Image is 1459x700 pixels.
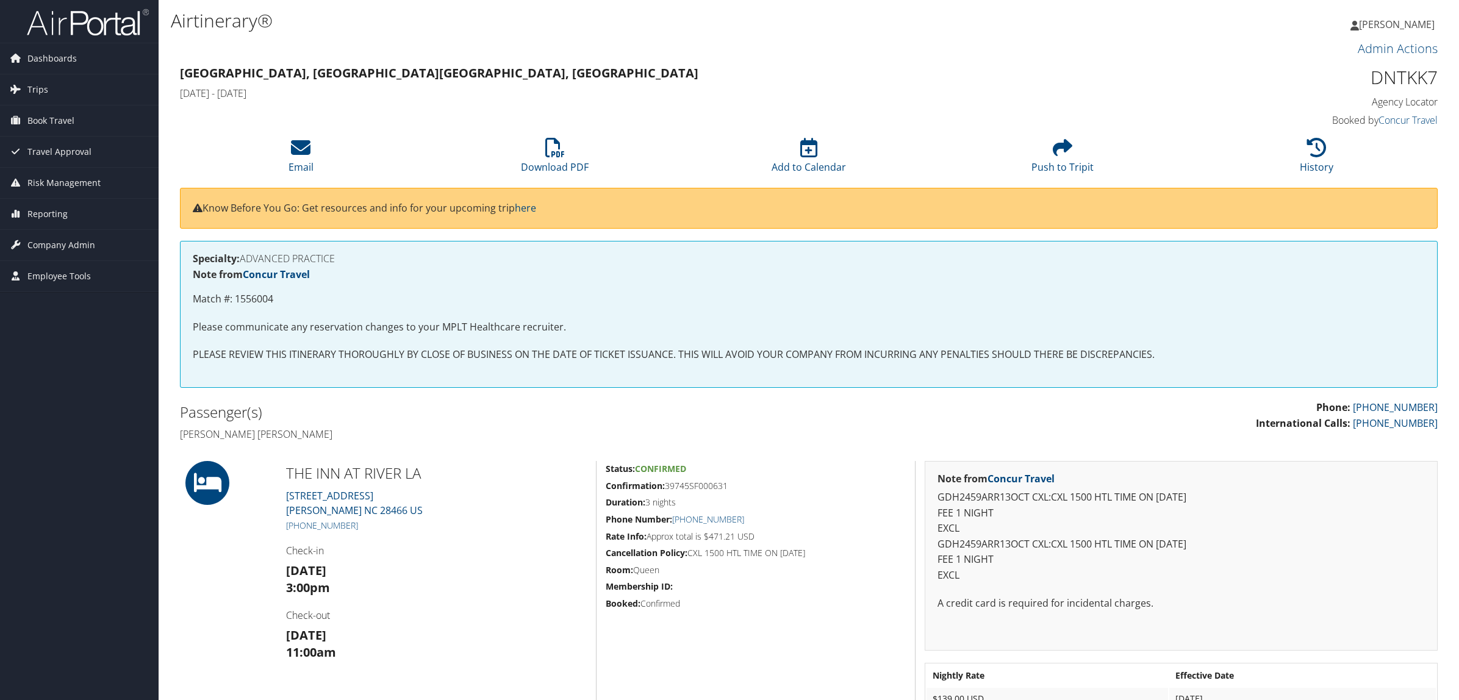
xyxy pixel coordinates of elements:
[1316,401,1350,414] strong: Phone:
[1358,40,1438,57] a: Admin Actions
[27,199,68,229] span: Reporting
[27,168,101,198] span: Risk Management
[606,530,647,542] strong: Rate Info:
[988,472,1055,485] a: Concur Travel
[286,489,423,517] a: [STREET_ADDRESS][PERSON_NAME] NC 28466 US
[937,490,1425,584] p: GDH2459ARR13OCT CXL:CXL 1500 HTL TIME ON [DATE] FEE 1 NIGHT EXCL GDH2459ARR13OCT CXL:CXL 1500 HTL...
[27,43,77,74] span: Dashboards
[1137,113,1438,127] h4: Booked by
[1353,401,1438,414] a: [PHONE_NUMBER]
[1300,145,1333,174] a: History
[180,87,1119,100] h4: [DATE] - [DATE]
[772,145,846,174] a: Add to Calendar
[606,496,906,509] h5: 3 nights
[635,463,686,474] span: Confirmed
[27,74,48,105] span: Trips
[286,609,587,622] h4: Check-out
[1378,113,1438,127] a: Concur Travel
[606,513,672,525] strong: Phone Number:
[27,137,91,167] span: Travel Approval
[180,427,800,441] h4: [PERSON_NAME] [PERSON_NAME]
[171,8,1022,34] h1: Airtinerary®
[515,201,536,215] a: here
[286,463,587,484] h2: THE INN AT RIVER LA
[606,598,906,610] h5: Confirmed
[286,627,326,643] strong: [DATE]
[286,520,358,531] a: [PHONE_NUMBER]
[1353,416,1438,430] a: [PHONE_NUMBER]
[606,598,640,609] strong: Booked:
[27,261,91,291] span: Employee Tools
[927,665,1168,687] th: Nightly Rate
[27,230,95,260] span: Company Admin
[606,547,906,559] h5: CXL 1500 HTL TIME ON [DATE]
[193,268,310,281] strong: Note from
[937,472,1055,485] strong: Note from
[27,105,74,136] span: Book Travel
[1350,6,1447,43] a: [PERSON_NAME]
[1137,65,1438,90] h1: DNTKK7
[193,291,1425,307] p: Match #: 1556004
[193,201,1425,216] p: Know Before You Go: Get resources and info for your upcoming trip
[193,252,240,265] strong: Specialty:
[1359,18,1435,31] span: [PERSON_NAME]
[606,530,906,543] h5: Approx total is $471.21 USD
[672,513,744,525] a: [PHONE_NUMBER]
[606,480,906,492] h5: 39745SF000631
[1031,145,1094,174] a: Push to Tripit
[243,268,310,281] a: Concur Travel
[1137,95,1438,109] h4: Agency Locator
[606,547,687,559] strong: Cancellation Policy:
[286,579,330,596] strong: 3:00pm
[606,463,635,474] strong: Status:
[289,145,314,174] a: Email
[180,402,800,423] h2: Passenger(s)
[606,480,665,491] strong: Confirmation:
[193,347,1425,363] p: PLEASE REVIEW THIS ITINERARY THOROUGHLY BY CLOSE OF BUSINESS ON THE DATE OF TICKET ISSUANCE. THIS...
[606,564,906,576] h5: Queen
[937,596,1425,612] p: A credit card is required for incidental charges.
[27,8,149,37] img: airportal-logo.png
[193,254,1425,263] h4: ADVANCED PRACTICE
[180,65,698,81] strong: [GEOGRAPHIC_DATA], [GEOGRAPHIC_DATA] [GEOGRAPHIC_DATA], [GEOGRAPHIC_DATA]
[286,644,336,660] strong: 11:00am
[1256,416,1350,430] strong: International Calls:
[286,544,587,557] h4: Check-in
[1169,665,1436,687] th: Effective Date
[193,320,1425,335] p: Please communicate any reservation changes to your MPLT Healthcare recruiter.
[521,145,589,174] a: Download PDF
[606,496,645,508] strong: Duration:
[286,562,326,579] strong: [DATE]
[606,564,633,576] strong: Room:
[606,580,673,592] strong: Membership ID:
